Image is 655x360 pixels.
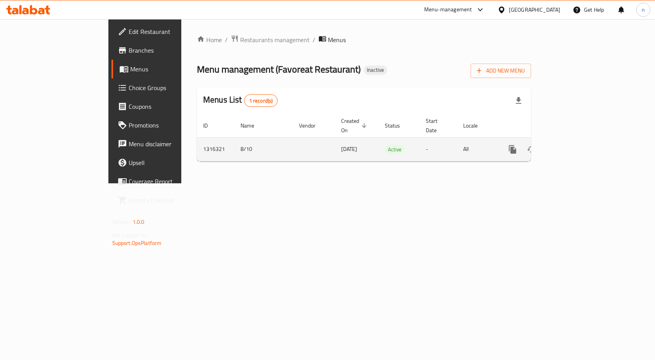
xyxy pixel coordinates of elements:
div: Menu-management [424,5,472,14]
span: Choice Groups [129,83,212,92]
td: All [457,137,497,161]
span: Add New Menu [477,66,525,76]
span: Active [385,145,405,154]
span: Branches [129,46,212,55]
span: 1 record(s) [244,97,278,105]
span: Start Date [426,116,448,135]
a: Choice Groups [112,78,218,97]
a: Branches [112,41,218,60]
th: Actions [497,114,584,138]
td: 8/10 [234,137,293,161]
button: Change Status [522,140,541,159]
span: 1.0.0 [133,217,145,227]
span: Vendor [299,121,326,130]
span: Created On [341,116,369,135]
span: Edit Restaurant [129,27,212,36]
span: Promotions [129,121,212,130]
a: Promotions [112,116,218,135]
a: Upsell [112,153,218,172]
span: Version: [112,217,131,227]
nav: breadcrumb [197,35,531,45]
a: Menu disclaimer [112,135,218,153]
span: Menu management ( Favoreat Restaurant ) [197,60,361,78]
span: Coverage Report [129,177,212,186]
button: Add New Menu [471,64,531,78]
span: Restaurants management [240,35,310,44]
a: Edit Restaurant [112,22,218,41]
span: Grocery Checklist [129,195,212,205]
a: Coverage Report [112,172,218,191]
a: Restaurants management [231,35,310,45]
span: Inactive [364,67,387,73]
a: Coupons [112,97,218,116]
a: Support.OpsPlatform [112,238,162,248]
span: [DATE] [341,144,357,154]
div: [GEOGRAPHIC_DATA] [509,5,560,14]
div: Export file [509,91,528,110]
span: n [642,5,645,14]
table: enhanced table [197,114,584,161]
span: Menus [130,64,212,74]
li: / [225,35,228,44]
button: more [503,140,522,159]
span: Status [385,121,410,130]
span: ID [203,121,218,130]
span: Name [241,121,264,130]
span: Menu disclaimer [129,139,212,149]
h2: Menus List [203,94,278,107]
span: Menus [328,35,346,44]
td: - [420,137,457,161]
span: Get support on: [112,230,148,240]
a: Menus [112,60,218,78]
span: Locale [463,121,488,130]
a: Grocery Checklist [112,191,218,209]
span: Upsell [129,158,212,167]
li: / [313,35,315,44]
span: Coupons [129,102,212,111]
div: Inactive [364,66,387,75]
